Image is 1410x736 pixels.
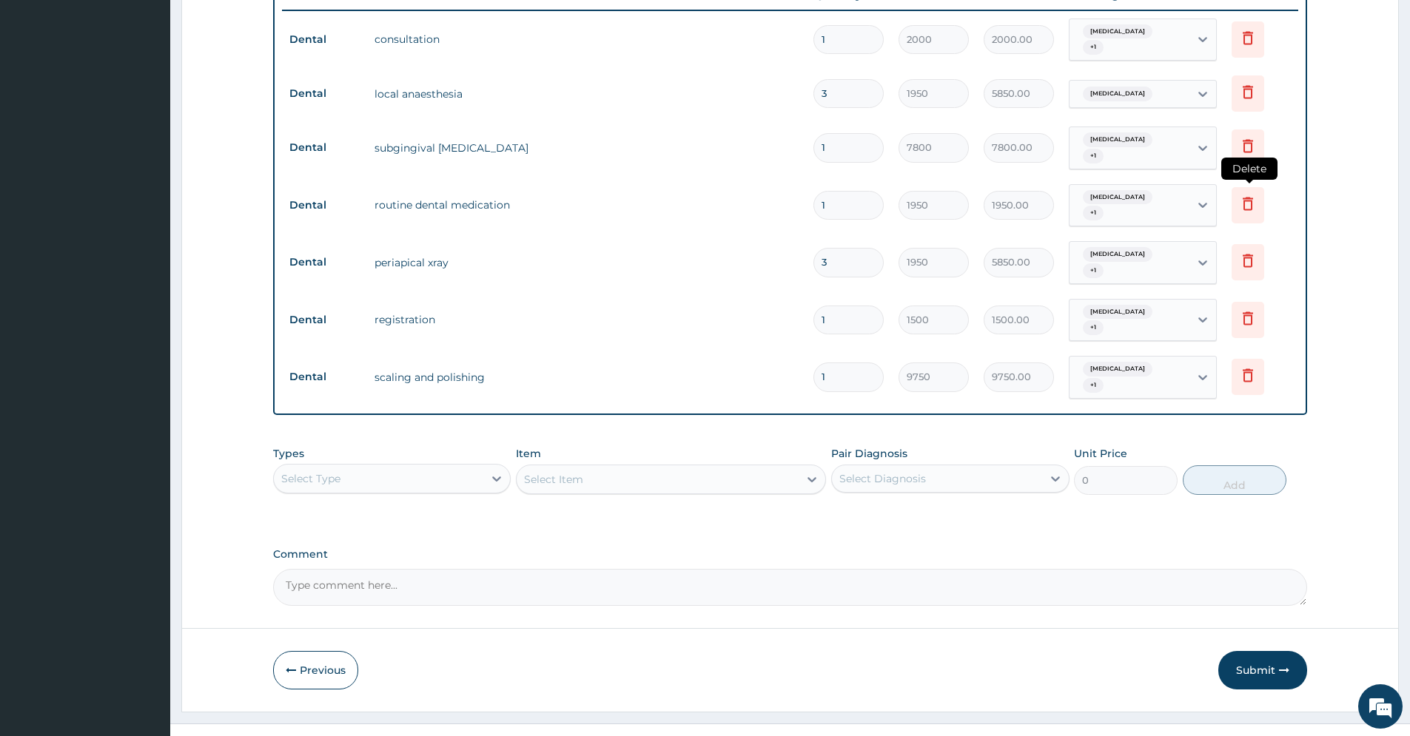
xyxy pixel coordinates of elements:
[831,446,907,461] label: Pair Diagnosis
[367,190,806,220] td: routine dental medication
[282,80,367,107] td: Dental
[7,404,282,456] textarea: Type your message and hit 'Enter'
[273,448,304,460] label: Types
[1183,465,1286,495] button: Add
[282,134,367,161] td: Dental
[1083,24,1152,39] span: [MEDICAL_DATA]
[282,26,367,53] td: Dental
[1221,158,1278,180] span: Delete
[1083,132,1152,147] span: [MEDICAL_DATA]
[27,74,60,111] img: d_794563401_company_1708531726252_794563401
[1074,446,1127,461] label: Unit Price
[282,363,367,391] td: Dental
[516,446,541,461] label: Item
[1083,190,1152,205] span: [MEDICAL_DATA]
[1083,263,1104,278] span: + 1
[281,471,340,486] div: Select Type
[367,305,806,334] td: registration
[1083,247,1152,262] span: [MEDICAL_DATA]
[1083,206,1104,220] span: + 1
[1083,40,1104,55] span: + 1
[243,7,278,43] div: Minimize live chat window
[367,24,806,54] td: consultation
[1083,305,1152,320] span: [MEDICAL_DATA]
[839,471,926,486] div: Select Diagnosis
[1083,378,1104,393] span: + 1
[367,248,806,277] td: periapical xray
[367,362,806,392] td: scaling and polishing
[1218,651,1307,689] button: Submit
[282,306,367,334] td: Dental
[1083,362,1152,377] span: [MEDICAL_DATA]
[282,249,367,276] td: Dental
[1083,320,1104,335] span: + 1
[77,83,249,102] div: Chat with us now
[367,79,806,109] td: local anaesthesia
[86,186,204,336] span: We're online!
[1083,149,1104,163] span: + 1
[273,651,358,689] button: Previous
[1083,87,1152,101] span: [MEDICAL_DATA]
[273,548,1307,561] label: Comment
[367,133,806,163] td: subgingival [MEDICAL_DATA]
[282,192,367,219] td: Dental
